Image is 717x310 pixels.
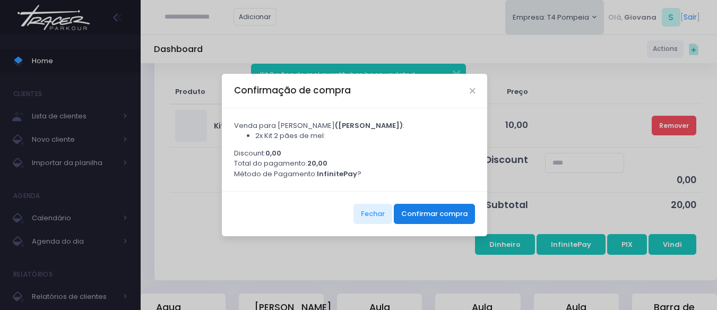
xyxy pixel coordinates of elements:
div: Venda para [PERSON_NAME] : Discount: Total do pagamento: Método de Pagamento: ? [222,108,487,191]
h5: Confirmação de compra [234,84,351,97]
li: 2x Kit 2 pães de mel: [255,131,476,141]
strong: InfinitePay [317,169,357,179]
button: Fechar [353,204,392,224]
button: Close [470,88,475,93]
strong: ([PERSON_NAME]) [335,120,403,131]
strong: 0,00 [265,148,281,158]
strong: 20,00 [307,158,327,168]
button: Confirmar compra [394,204,475,224]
